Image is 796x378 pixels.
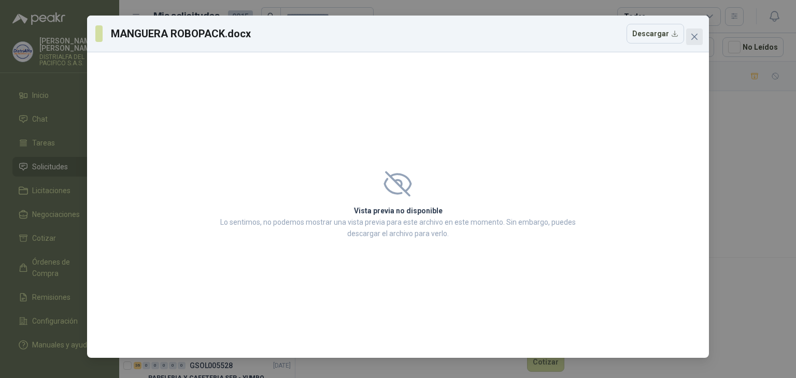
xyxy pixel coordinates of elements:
[217,205,579,216] h2: Vista previa no disponible
[217,216,579,239] p: Lo sentimos, no podemos mostrar una vista previa para este archivo en este momento. Sin embargo, ...
[686,28,703,45] button: Close
[111,26,252,41] h3: MANGUERA ROBOPACK.docx
[627,24,684,43] button: Descargar
[690,33,699,41] span: close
